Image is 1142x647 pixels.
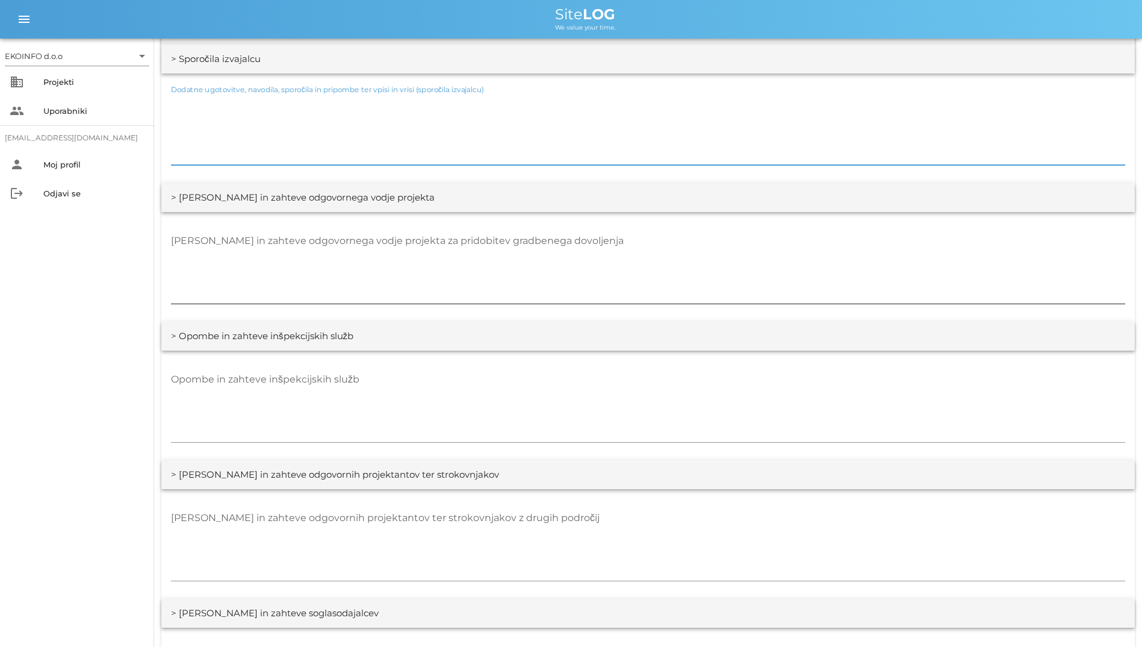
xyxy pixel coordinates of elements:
div: > [PERSON_NAME] in zahteve odgovornega vodje projekta [171,191,435,205]
i: business [10,75,24,89]
div: Projekti [43,77,144,87]
div: > Opombe in zahteve inšpekcijskih služb [171,330,353,343]
label: Dodatne ugotovitve, navodila, sporočila in pripombe ter vpisi in vrisi (sporočila izvajalcu) [171,86,484,95]
b: LOG [583,5,615,23]
span: Site [555,5,615,23]
i: menu [17,12,31,27]
div: EKOINFO d.o.o [5,46,149,66]
i: logout [10,186,24,201]
div: > Sporočila izvajalcu [171,52,261,66]
div: Moj profil [43,160,144,169]
div: Uporabniki [43,106,144,116]
i: arrow_drop_down [135,49,149,63]
i: person [10,157,24,172]
div: EKOINFO d.o.o [5,51,63,61]
span: We value your time. [555,23,615,31]
i: people [10,104,24,118]
div: > [PERSON_NAME] in zahteve soglasodajalcev [171,607,379,620]
iframe: Chat Widget [1082,589,1142,647]
div: Pripomoček za klepet [1082,589,1142,647]
div: > [PERSON_NAME] in zahteve odgovornih projektantov ter strokovnjakov [171,468,499,482]
div: Odjavi se [43,189,144,198]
